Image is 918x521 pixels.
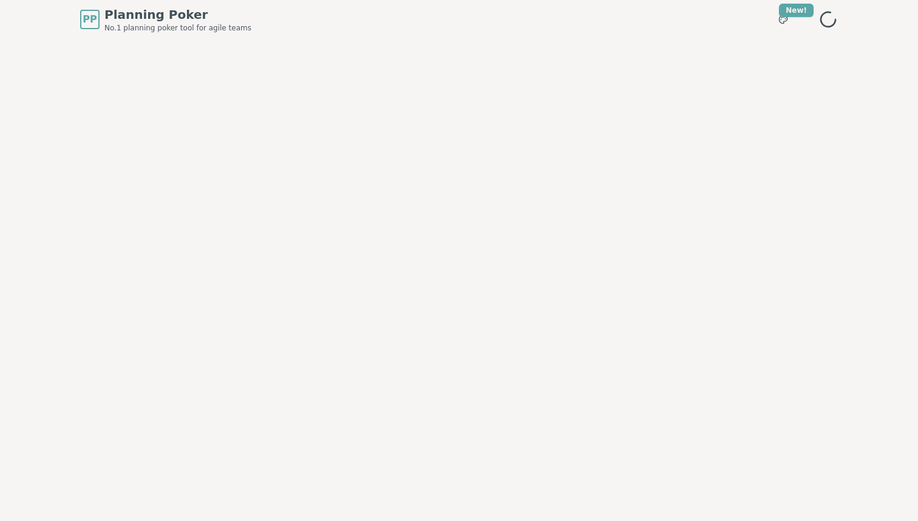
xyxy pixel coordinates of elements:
span: Planning Poker [104,6,251,23]
span: No.1 planning poker tool for agile teams [104,23,251,33]
a: PPPlanning PokerNo.1 planning poker tool for agile teams [80,6,251,33]
span: PP [83,12,97,27]
button: New! [772,9,794,30]
div: New! [779,4,814,17]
